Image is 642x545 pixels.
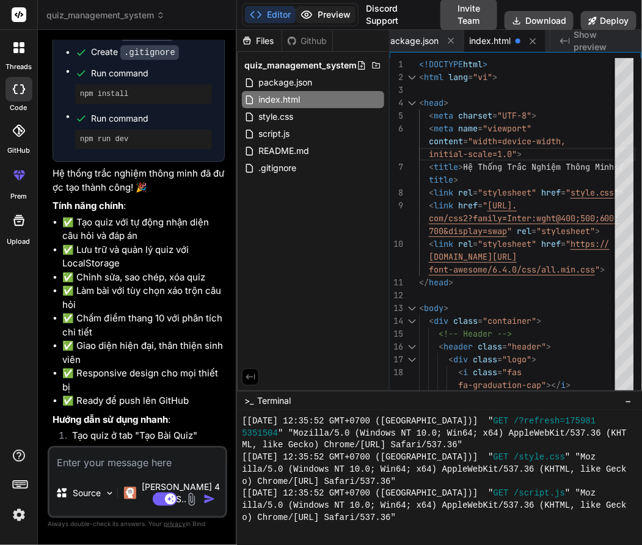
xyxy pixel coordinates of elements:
[517,148,522,159] span: >
[419,302,424,313] span: <
[458,161,463,172] span: >
[531,354,536,365] span: >
[434,315,448,326] span: div
[424,97,443,108] span: head
[257,75,313,90] span: package.json
[429,123,434,134] span: <
[434,110,453,121] span: meta
[483,59,487,70] span: >
[541,187,561,198] span: href
[473,187,478,198] span: =
[242,428,278,440] span: 5351504
[473,238,478,249] span: =
[574,29,632,53] span: Show preview
[390,289,403,302] div: 12
[62,243,225,271] li: ✅ Lưu trữ và quản lý quiz với LocalStorage
[458,110,492,121] span: charset
[244,395,254,407] span: >_
[429,161,434,172] span: <
[439,328,512,339] span: <!-- Header -->
[237,35,282,47] div: Files
[390,58,403,71] div: 1
[390,71,403,84] div: 2
[53,413,225,427] p: :
[5,62,32,72] label: threads
[492,110,497,121] span: =
[453,315,478,326] span: class
[463,367,468,378] span: i
[429,225,507,236] span: 700&display=swap
[566,238,571,249] span: "
[565,452,596,464] span: " "Moz
[390,315,403,327] div: 14
[10,103,27,113] label: code
[463,59,483,70] span: html
[429,315,434,326] span: <
[419,71,424,82] span: <
[468,71,473,82] span: =
[257,126,291,141] span: script.js
[565,488,596,500] span: " "Moz
[453,354,468,365] span: div
[541,238,561,249] span: href
[390,366,403,379] div: 18
[429,251,517,262] span: [DOMAIN_NAME][URL]
[404,302,420,315] div: Click to collapse the range.
[80,134,207,144] pre: npm run dev
[497,110,531,121] span: "UTF-8"
[62,394,225,408] li: ✅ Ready để push lên GitHub
[429,200,434,211] span: <
[623,391,635,411] button: −
[458,187,473,198] span: rel
[434,200,453,211] span: link
[514,452,565,464] span: /style.css
[473,354,497,365] span: class
[483,123,531,134] span: "viewport"
[595,264,600,275] span: "
[429,174,453,185] span: title
[458,123,478,134] span: name
[53,199,225,213] p: :
[62,312,225,339] li: ✅ Chấm điểm thang 10 với phân tích chi tiết
[7,145,30,156] label: GitHub
[385,35,439,47] span: package.json
[257,109,294,124] span: style.css
[497,367,502,378] span: =
[296,6,356,23] button: Preview
[10,191,27,202] label: prem
[429,213,619,224] span: com/css2?family=Inter:wght@400;500;600;
[502,341,507,352] span: =
[124,487,136,499] img: Claude 4 Sonnet
[581,11,637,31] button: Deploy
[473,71,492,82] span: "vi"
[546,341,551,352] span: >
[73,487,101,499] p: Source
[53,167,225,194] p: Hệ thống trắc nghiệm thông minh đã được tạo thành công! 🎉
[390,238,403,251] div: 10
[507,225,512,236] span: "
[514,415,596,428] span: /?refresh=175981
[502,367,522,378] span: "fas
[478,315,483,326] span: =
[242,464,627,476] span: illa/5.0 (Windows NT 10.0; Win64; x64) AppleWebKit/537.36 (KHTML, like Geck
[62,429,225,446] li: Tạo quiz ở tab "Tạo Bài Quiz"
[473,367,497,378] span: class
[429,110,434,121] span: <
[536,315,541,326] span: >
[448,71,468,82] span: lang
[571,238,610,249] span: https://
[546,379,561,390] span: ></
[494,415,509,428] span: GET
[203,493,216,505] img: icon
[404,340,420,353] div: Click to collapse the range.
[390,122,403,135] div: 6
[531,225,536,236] span: =
[404,353,420,366] div: Click to collapse the range.
[390,276,403,289] div: 11
[390,161,403,174] div: 7
[626,395,632,407] span: −
[429,136,463,147] span: content
[91,27,174,40] div: Create
[62,339,225,367] li: ✅ Giao diện hiện đại, thân thiện sinh viên
[571,187,615,198] span: style.css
